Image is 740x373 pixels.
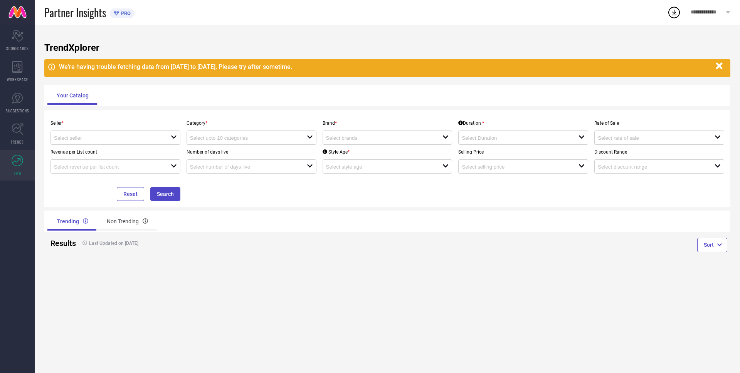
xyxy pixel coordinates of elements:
[44,42,730,53] h1: TrendXplorer
[697,238,727,252] button: Sort
[667,5,681,19] div: Open download list
[187,120,316,126] p: Category
[190,135,295,141] input: Select upto 10 categories
[50,149,180,155] p: Revenue per List count
[98,212,157,231] div: Non Trending
[11,139,24,145] span: TRENDS
[598,135,703,141] input: Select rate of sale
[323,120,452,126] p: Brand
[187,149,316,155] p: Number of days live
[47,212,98,231] div: Trending
[59,63,712,70] div: We're having trouble fetching data from [DATE] to [DATE]. Please try after sometime.
[44,5,106,20] span: Partner Insights
[598,164,703,170] input: Select discount range
[594,149,724,155] p: Discount Range
[458,120,484,126] div: Duration
[594,120,724,126] p: Rate of Sale
[54,135,159,141] input: Select seller
[119,10,131,16] span: PRO
[190,164,295,170] input: Select number of days live
[458,149,588,155] p: Selling Price
[323,149,350,155] div: Style Age
[150,187,180,201] button: Search
[6,108,29,114] span: SUGGESTIONS
[462,135,567,141] input: Select Duration
[326,164,431,170] input: Select style age
[14,170,21,176] span: FWD
[47,86,98,105] div: Your Catalog
[54,164,159,170] input: Select revenue per list count
[6,45,29,51] span: SCORECARDS
[117,187,144,201] button: Reset
[462,164,567,170] input: Select selling price
[50,120,180,126] p: Seller
[50,239,72,248] h2: Results
[7,77,28,82] span: WORKSPACE
[79,241,353,246] h4: Last Updated on [DATE]
[326,135,431,141] input: Select brands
